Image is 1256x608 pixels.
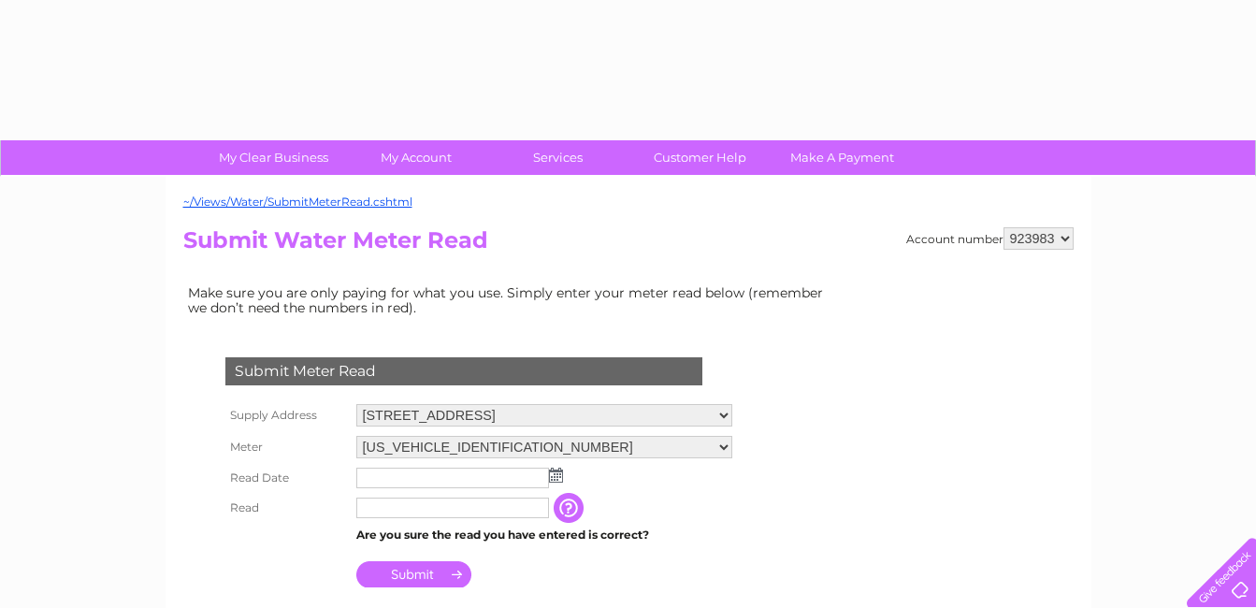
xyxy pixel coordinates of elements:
td: Are you sure the read you have entered is correct? [352,523,737,547]
th: Read Date [221,463,352,493]
a: My Clear Business [196,140,351,175]
td: Make sure you are only paying for what you use. Simply enter your meter read below (remember we d... [183,281,838,320]
div: Account number [906,227,1074,250]
th: Meter [221,431,352,463]
a: Customer Help [623,140,777,175]
a: My Account [339,140,493,175]
h2: Submit Water Meter Read [183,227,1074,263]
img: ... [549,468,563,483]
input: Information [554,493,587,523]
input: Submit [356,561,471,587]
a: Services [481,140,635,175]
a: ~/Views/Water/SubmitMeterRead.cshtml [183,195,412,209]
div: Submit Meter Read [225,357,702,385]
a: Make A Payment [765,140,919,175]
th: Supply Address [221,399,352,431]
th: Read [221,493,352,523]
